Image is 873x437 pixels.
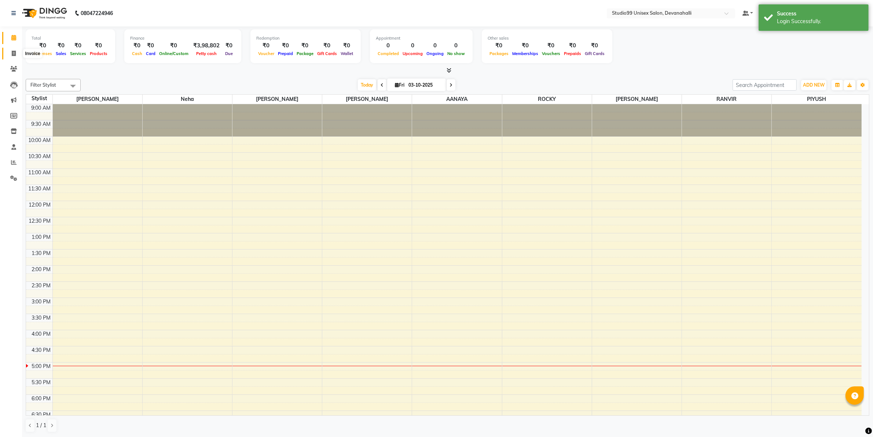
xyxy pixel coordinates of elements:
[130,41,144,50] div: ₹0
[30,411,52,419] div: 6:30 PM
[256,51,276,56] span: Voucher
[376,35,467,41] div: Appointment
[803,82,825,88] span: ADD NEW
[27,201,52,209] div: 12:00 PM
[194,51,219,56] span: Petty cash
[30,266,52,273] div: 2:00 PM
[322,95,412,104] span: [PERSON_NAME]
[27,136,52,144] div: 10:00 AM
[583,41,606,50] div: ₹0
[30,104,52,112] div: 9:00 AM
[376,51,401,56] span: Completed
[777,18,863,25] div: Login Successfully.
[502,95,592,104] span: ROCKY
[36,422,46,429] span: 1 / 1
[30,395,52,403] div: 6:00 PM
[256,35,355,41] div: Redemption
[540,41,562,50] div: ₹0
[54,51,68,56] span: Sales
[401,51,425,56] span: Upcoming
[144,51,157,56] span: Card
[27,169,52,176] div: 11:00 AM
[32,35,109,41] div: Total
[445,51,467,56] span: No show
[562,51,583,56] span: Prepaids
[772,95,862,104] span: PIYUSH
[30,330,52,338] div: 4:00 PM
[315,41,339,50] div: ₹0
[143,95,232,104] span: Neha
[488,41,510,50] div: ₹0
[510,51,540,56] span: Memberships
[32,41,54,50] div: ₹0
[682,95,771,104] span: RANVIR
[157,51,190,56] span: Online/Custom
[295,51,315,56] span: Package
[30,282,52,289] div: 2:30 PM
[256,41,276,50] div: ₹0
[68,41,88,50] div: ₹0
[30,314,52,322] div: 3:30 PM
[412,95,502,104] span: AANAYA
[30,298,52,306] div: 3:00 PM
[19,3,69,23] img: logo
[30,82,56,88] span: Filter Stylist
[295,41,315,50] div: ₹0
[26,95,52,102] div: Stylist
[23,49,42,58] div: Invoice
[144,41,157,50] div: ₹0
[583,51,606,56] span: Gift Cards
[27,185,52,193] div: 11:30 AM
[406,80,443,91] input: 2025-10-03
[339,51,355,56] span: Wallet
[232,95,322,104] span: [PERSON_NAME]
[445,41,467,50] div: 0
[190,41,223,50] div: ₹3,98,802
[88,41,109,50] div: ₹0
[30,379,52,386] div: 5:30 PM
[425,41,445,50] div: 0
[30,233,52,241] div: 1:00 PM
[88,51,109,56] span: Products
[223,51,235,56] span: Due
[30,250,52,257] div: 1:30 PM
[276,41,295,50] div: ₹0
[488,35,606,41] div: Other sales
[339,41,355,50] div: ₹0
[376,41,401,50] div: 0
[393,82,406,88] span: Fri
[130,51,144,56] span: Cash
[27,217,52,225] div: 12:30 PM
[30,120,52,128] div: 9:30 AM
[777,10,863,18] div: Success
[540,51,562,56] span: Vouchers
[130,35,235,41] div: Finance
[425,51,445,56] span: Ongoing
[733,79,797,91] input: Search Appointment
[510,41,540,50] div: ₹0
[276,51,295,56] span: Prepaid
[562,41,583,50] div: ₹0
[592,95,682,104] span: [PERSON_NAME]
[223,41,235,50] div: ₹0
[157,41,190,50] div: ₹0
[53,95,142,104] span: [PERSON_NAME]
[315,51,339,56] span: Gift Cards
[488,51,510,56] span: Packages
[81,3,113,23] b: 08047224946
[801,80,826,90] button: ADD NEW
[30,346,52,354] div: 4:30 PM
[54,41,68,50] div: ₹0
[358,79,376,91] span: Today
[68,51,88,56] span: Services
[401,41,425,50] div: 0
[27,153,52,160] div: 10:30 AM
[30,363,52,370] div: 5:00 PM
